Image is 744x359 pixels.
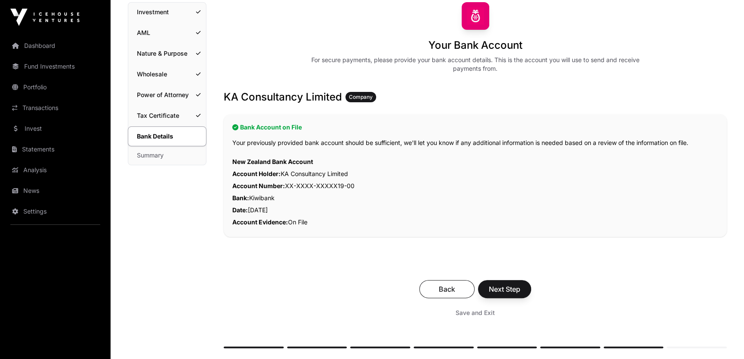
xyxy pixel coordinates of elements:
a: Dashboard [7,36,104,55]
p: On File [232,216,718,228]
button: Back [419,280,475,298]
span: Save and Exit [456,309,495,317]
a: Wholesale [128,65,206,84]
a: Summary [128,146,206,165]
span: Bank: [232,194,249,202]
a: Tax Certificate [128,106,206,125]
span: Next Step [489,284,520,294]
p: Kiwibank [232,192,718,204]
span: Company [349,94,373,101]
button: Next Step [478,280,531,298]
img: Sharesies [462,2,489,30]
a: Transactions [7,98,104,117]
a: Power of Attorney [128,85,206,104]
p: New Zealand Bank Account [232,156,718,168]
img: Icehouse Ventures Logo [10,9,79,26]
iframe: Chat Widget [701,318,744,359]
button: Save and Exit [445,305,505,321]
a: Portfolio [7,78,104,97]
a: AML [128,23,206,42]
p: [DATE] [232,204,718,216]
span: Account Number: [232,182,285,189]
a: Investment [128,3,206,22]
p: KA Consultancy Limited [232,168,718,180]
h1: Your Bank Account [428,38,522,52]
span: Back [430,284,464,294]
a: Invest [7,119,104,138]
a: Statements [7,140,104,159]
span: Date: [232,206,248,214]
a: Analysis [7,161,104,179]
a: Settings [7,202,104,221]
h2: Bank Account on File [232,123,718,132]
a: Fund Investments [7,57,104,76]
span: Account Holder: [232,170,281,177]
p: XX-XXXX-XXXXX19-00 [232,180,718,192]
p: Your previously provided bank account should be sufficient, we'll let you know if any additional ... [232,139,718,147]
a: News [7,181,104,200]
div: For secure payments, please provide your bank account details. This is the account you will use t... [310,56,641,73]
span: Account Evidence: [232,218,288,226]
a: Nature & Purpose [128,44,206,63]
a: Bank Details [128,126,206,146]
h3: KA Consultancy Limited [224,90,727,104]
